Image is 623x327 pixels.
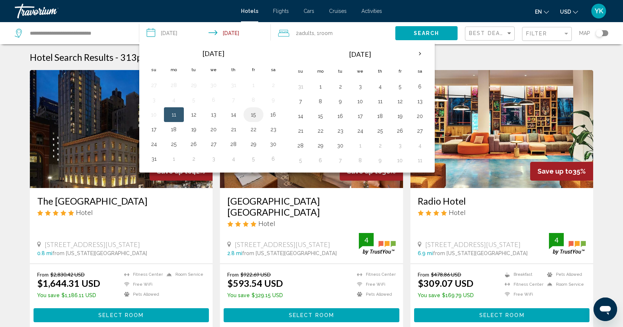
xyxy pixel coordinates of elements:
button: Day 24 [148,139,160,149]
h1: Hotel Search Results [30,52,113,63]
ins: $1,644.31 USD [37,278,100,289]
span: en [535,9,542,15]
span: From [418,271,429,278]
button: Day 27 [414,126,426,136]
button: Day 23 [335,126,346,136]
button: Day 8 [248,95,259,105]
button: Day 4 [374,81,386,92]
span: [STREET_ADDRESS][US_STATE] [235,240,330,248]
button: Day 31 [228,80,239,90]
button: Day 28 [168,80,180,90]
button: Toggle map [590,30,608,36]
span: 2.8 mi [227,250,242,256]
span: You save [37,292,60,298]
span: Filter [526,31,547,36]
span: Flights [273,8,289,14]
button: Day 20 [414,111,426,121]
span: from [US_STATE][GEOGRAPHIC_DATA] [242,250,337,256]
h3: The [GEOGRAPHIC_DATA] [37,195,206,206]
button: Day 1 [315,81,326,92]
button: Day 3 [148,95,160,105]
button: Day 7 [295,96,307,107]
button: Select Room [34,308,209,322]
button: Day 6 [315,155,326,166]
span: USD [560,9,571,15]
button: Day 17 [148,124,160,135]
button: Day 7 [335,155,346,166]
button: Day 14 [228,109,239,120]
button: Day 9 [335,96,346,107]
button: Day 25 [168,139,180,149]
span: 2 [296,28,314,38]
button: Day 29 [188,80,200,90]
mat-select: Sort by [469,31,512,37]
li: Breakfast [501,271,543,278]
button: Day 1 [354,140,366,151]
li: Free WiFi [120,281,163,288]
span: Hotel [76,208,93,216]
a: Select Room [224,310,399,318]
button: Day 18 [168,124,180,135]
span: Select Room [98,313,144,319]
button: Day 3 [208,154,220,164]
button: User Menu [589,3,608,19]
li: Fitness Center [120,271,163,278]
span: 0.8 mi [37,250,52,256]
button: Day 23 [267,124,279,135]
button: Day 12 [188,109,200,120]
ins: $309.07 USD [418,278,473,289]
span: From [37,271,49,278]
a: Activities [361,8,382,14]
button: Day 8 [354,155,366,166]
span: Select Room [479,313,525,319]
button: Day 31 [295,81,307,92]
button: Day 18 [374,111,386,121]
button: Day 13 [414,96,426,107]
button: Day 2 [374,140,386,151]
button: Day 26 [394,126,406,136]
span: Best Deals [469,30,508,36]
div: 35% [530,162,593,181]
button: Day 4 [228,154,239,164]
span: You save [418,292,440,298]
button: Day 14 [295,111,307,121]
button: Day 19 [188,124,200,135]
img: Hotel image [410,70,594,188]
button: Day 20 [208,124,220,135]
img: trustyou-badge.svg [549,233,586,255]
button: Day 22 [248,124,259,135]
button: Day 4 [168,95,180,105]
img: trustyou-badge.svg [359,233,396,255]
span: 6.9 mi [418,250,433,256]
span: Hotel [258,219,275,227]
button: Day 5 [394,81,406,92]
li: Free WiFi [501,291,543,298]
span: You save [227,292,250,298]
button: Day 26 [188,139,200,149]
span: Search [414,31,440,36]
button: Travelers: 2 adults, 0 children [271,22,395,44]
ins: $593.54 USD [227,278,283,289]
button: Day 6 [414,81,426,92]
button: Day 4 [414,140,426,151]
div: 4 star Hotel [227,219,396,227]
button: Day 30 [208,80,220,90]
span: Room [319,30,333,36]
span: - [115,52,118,63]
button: Day 5 [188,95,200,105]
button: Day 6 [267,154,279,164]
button: Day 5 [295,155,307,166]
button: Day 3 [354,81,366,92]
span: Adults [299,30,314,36]
a: Cruises [329,8,347,14]
button: Select Room [224,308,399,322]
button: Day 19 [394,111,406,121]
button: Day 8 [315,96,326,107]
button: Day 17 [354,111,366,121]
button: Search [395,26,458,40]
button: Day 7 [228,95,239,105]
th: [DATE] [311,45,410,63]
div: 4 [359,236,374,244]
